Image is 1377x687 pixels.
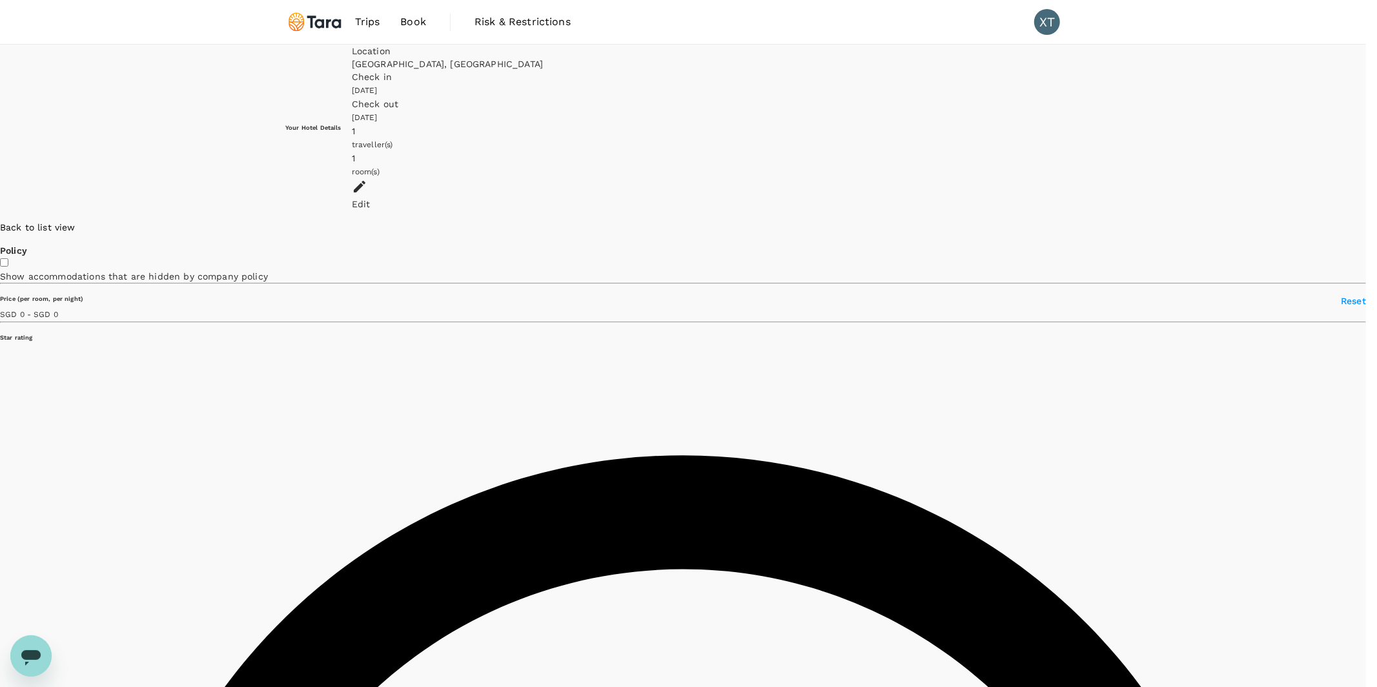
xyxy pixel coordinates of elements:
[285,123,342,132] h6: Your Hotel Details
[352,57,1081,70] div: [GEOGRAPHIC_DATA], [GEOGRAPHIC_DATA]
[352,70,1081,83] div: Check in
[352,140,393,149] span: traveller(s)
[352,152,1081,165] div: 1
[352,167,380,176] span: room(s)
[352,198,1081,210] div: Edit
[1034,9,1060,35] div: XT
[352,125,1081,138] div: 1
[285,8,345,36] img: Tara Climate Ltd
[352,45,1081,57] div: Location
[352,86,378,95] span: [DATE]
[400,14,426,30] span: Book
[1341,296,1366,306] span: Reset
[352,97,1081,110] div: Check out
[10,635,52,677] iframe: Button to launch messaging window
[355,14,380,30] span: Trips
[352,113,378,122] span: [DATE]
[474,14,571,30] span: Risk & Restrictions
